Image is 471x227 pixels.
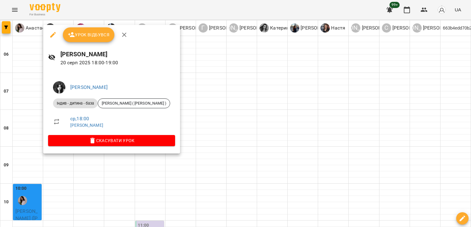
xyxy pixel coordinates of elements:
span: Урок відбувся [68,31,110,38]
span: Індив - дитина - база [53,101,98,106]
img: 44b315c2e714f1ab592a079ef2b679bb.jpg [53,81,65,94]
button: Скасувати Урок [48,135,175,146]
a: [PERSON_NAME] [70,123,103,128]
a: ср , 18:00 [70,116,89,121]
h6: [PERSON_NAME] [60,50,175,59]
span: Скасувати Урок [53,137,170,144]
p: 20 серп 2025 18:00 - 19:00 [60,59,175,66]
div: [PERSON_NAME] ( [PERSON_NAME] ) [98,98,170,108]
button: Урок відбувся [63,27,115,42]
span: [PERSON_NAME] ( [PERSON_NAME] ) [98,101,170,106]
a: [PERSON_NAME] [70,84,108,90]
